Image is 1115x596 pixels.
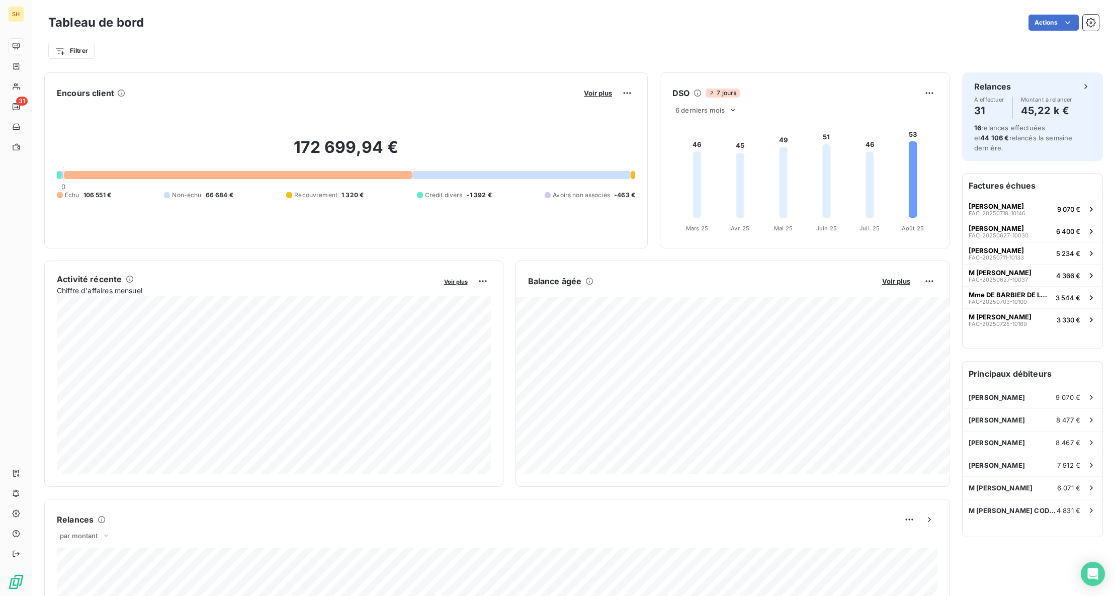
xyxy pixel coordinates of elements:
[963,264,1102,286] button: M [PERSON_NAME]FAC-20250627-100374 366 €
[1057,461,1080,469] span: 7 912 €
[706,89,739,98] span: 7 jours
[963,286,1102,308] button: Mme DE BARBIER DE LA SERREFAC-20250703-101003 544 €
[467,191,492,200] span: -1 392 €
[902,225,924,232] tspan: Août 25
[675,106,725,114] span: 6 derniers mois
[969,461,1025,469] span: [PERSON_NAME]
[206,191,233,200] span: 66 684 €
[774,225,793,232] tspan: Mai 25
[614,191,635,200] span: -463 €
[1056,227,1080,235] span: 6 400 €
[83,191,111,200] span: 106 551 €
[816,225,837,232] tspan: Juin 25
[341,191,364,200] span: 1 320 €
[974,124,981,132] span: 16
[57,514,94,526] h6: Relances
[444,278,468,285] span: Voir plus
[1057,484,1080,492] span: 6 071 €
[1056,439,1080,447] span: 8 467 €
[969,393,1025,401] span: [PERSON_NAME]
[969,232,1028,238] span: FAC-20250627-10030
[1057,205,1080,213] span: 9 070 €
[879,277,913,286] button: Voir plus
[172,191,201,200] span: Non-échu
[963,220,1102,242] button: [PERSON_NAME]FAC-20250627-100306 400 €
[8,574,24,590] img: Logo LeanPay
[974,80,1011,93] h6: Relances
[1081,562,1105,586] div: Open Intercom Messenger
[963,198,1102,220] button: [PERSON_NAME]FAC-20250718-101469 070 €
[672,87,690,99] h6: DSO
[1056,272,1080,280] span: 4 366 €
[8,99,24,115] a: 31
[969,299,1027,305] span: FAC-20250703-10100
[1057,316,1080,324] span: 3 330 €
[731,225,749,232] tspan: Avr. 25
[969,439,1025,447] span: [PERSON_NAME]
[1056,416,1080,424] span: 8 477 €
[60,532,98,540] span: par montant
[1056,249,1080,258] span: 5 234 €
[969,224,1024,232] span: [PERSON_NAME]
[1028,15,1079,31] button: Actions
[57,137,635,167] h2: 172 699,94 €
[425,191,463,200] span: Crédit divers
[16,97,28,106] span: 31
[57,285,437,296] span: Chiffre d'affaires mensuel
[963,174,1102,198] h6: Factures échues
[963,308,1102,330] button: M [PERSON_NAME]FAC-20250725-101693 330 €
[980,134,1009,142] span: 44 106 €
[969,269,1032,277] span: M [PERSON_NAME]
[969,484,1033,492] span: M [PERSON_NAME]
[969,202,1024,210] span: [PERSON_NAME]
[969,321,1027,327] span: FAC-20250725-10169
[553,191,610,200] span: Avoirs non associés
[969,416,1025,424] span: [PERSON_NAME]
[1021,97,1072,103] span: Montant à relancer
[1057,506,1080,515] span: 4 831 €
[528,275,582,287] h6: Balance âgée
[969,313,1032,321] span: M [PERSON_NAME]
[48,14,144,32] h3: Tableau de bord
[57,273,122,285] h6: Activité récente
[581,89,615,98] button: Voir plus
[974,124,1072,152] span: relances effectuées et relancés la semaine dernière.
[584,89,612,97] span: Voir plus
[974,103,1004,119] h4: 31
[1056,393,1080,401] span: 9 070 €
[974,97,1004,103] span: À effectuer
[441,277,471,286] button: Voir plus
[61,183,65,191] span: 0
[969,506,1057,515] span: M [PERSON_NAME] CODIAMOUTOU
[969,246,1024,254] span: [PERSON_NAME]
[969,291,1052,299] span: Mme DE BARBIER DE LA SERRE
[686,225,708,232] tspan: Mars 25
[57,87,114,99] h6: Encours client
[1056,294,1080,302] span: 3 544 €
[65,191,79,200] span: Échu
[963,362,1102,386] h6: Principaux débiteurs
[8,6,24,22] div: SH
[48,43,95,59] button: Filtrer
[969,277,1028,283] span: FAC-20250627-10037
[969,254,1024,261] span: FAC-20250711-10133
[963,242,1102,264] button: [PERSON_NAME]FAC-20250711-101335 234 €
[969,210,1025,216] span: FAC-20250718-10146
[860,225,880,232] tspan: Juil. 25
[1021,103,1072,119] h4: 45,22 k €
[882,277,910,285] span: Voir plus
[294,191,337,200] span: Recouvrement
